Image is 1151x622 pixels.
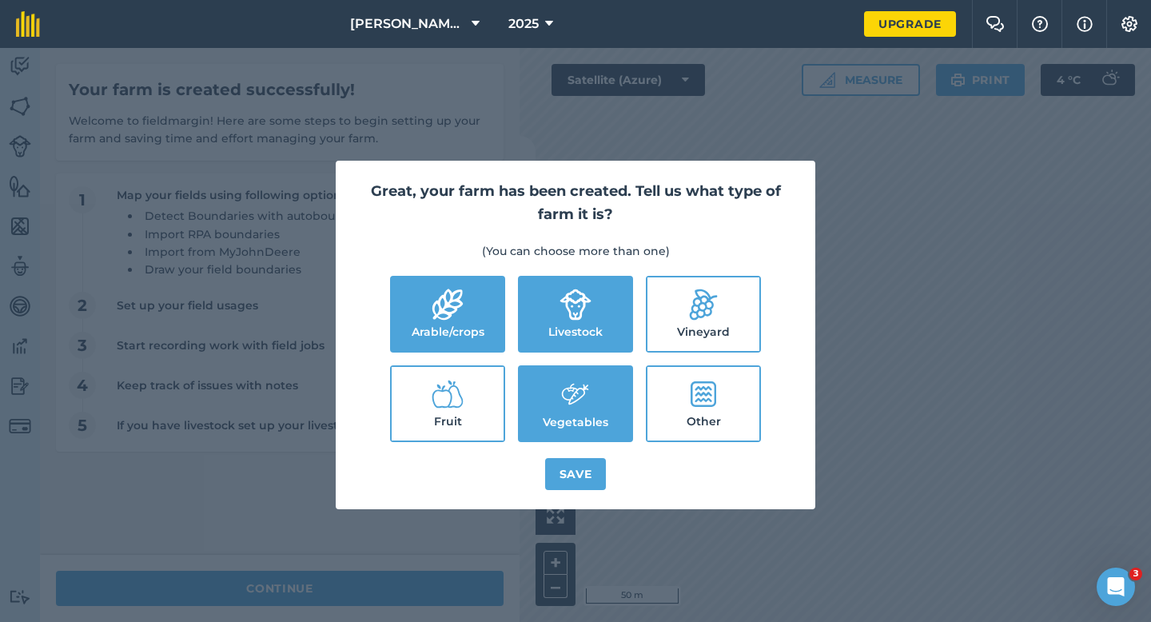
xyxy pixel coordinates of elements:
label: Fruit [392,367,504,441]
img: A cog icon [1120,16,1139,32]
p: (You can choose more than one) [355,242,796,260]
h2: Great, your farm has been created. Tell us what type of farm it is? [355,180,796,226]
img: svg+xml;base64,PHN2ZyB4bWxucz0iaHR0cDovL3d3dy53My5vcmcvMjAwMC9zdmciIHdpZHRoPSIxNyIgaGVpZ2h0PSIxNy... [1077,14,1093,34]
label: Other [647,367,759,441]
button: Save [545,458,607,490]
img: fieldmargin Logo [16,11,40,37]
label: Vineyard [647,277,759,351]
img: Two speech bubbles overlapping with the left bubble in the forefront [986,16,1005,32]
span: 3 [1129,568,1142,580]
a: Upgrade [864,11,956,37]
span: 2025 [508,14,539,34]
iframe: Intercom live chat [1097,568,1135,606]
label: Arable/crops [392,277,504,351]
label: Livestock [520,277,631,351]
img: A question mark icon [1030,16,1049,32]
span: [PERSON_NAME] & Sons LTD [350,14,465,34]
label: Vegetables [520,367,631,441]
